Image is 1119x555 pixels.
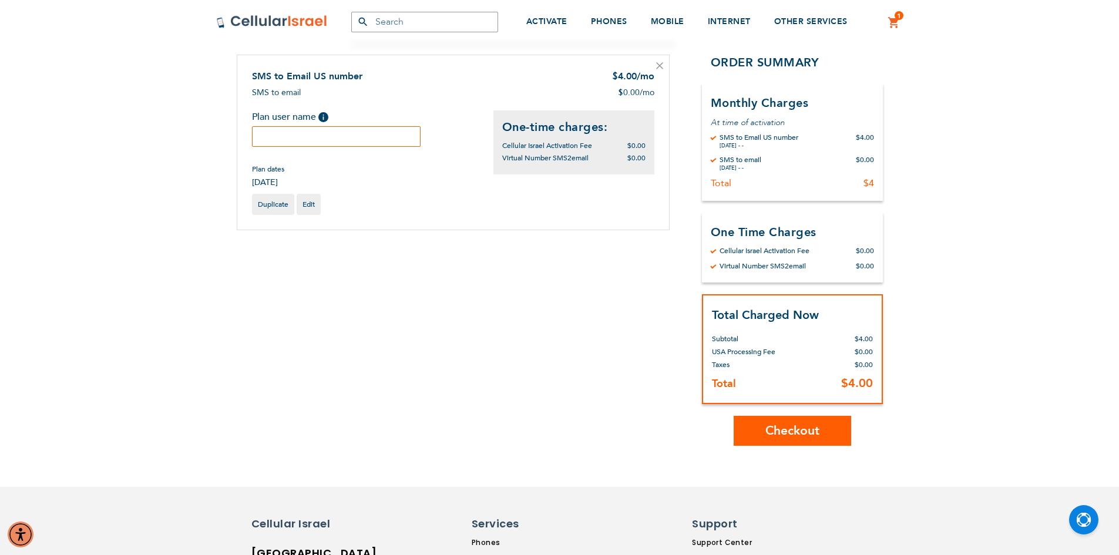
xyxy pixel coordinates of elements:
a: Phones [472,537,579,548]
a: Duplicate [252,194,294,215]
h3: Monthly Charges [711,95,874,111]
button: Checkout [734,416,851,446]
strong: Total [712,376,736,391]
div: $0.00 [856,261,874,271]
div: $0.00 [856,246,874,255]
a: Edit [297,194,321,215]
span: Help [318,112,328,122]
span: [DATE] [252,177,284,188]
th: Taxes [712,358,819,371]
div: SMS to Email US number [720,133,798,142]
span: $4.00 [841,375,873,391]
span: Edit [303,200,315,209]
span: Virtual Number SMS2email [502,153,589,163]
div: [DATE] - - [720,164,761,171]
span: OTHER SERVICES [774,16,848,27]
span: Checkout [765,422,819,439]
div: Accessibility Menu [8,522,33,547]
span: Duplicate [258,200,288,209]
span: INTERNET [708,16,751,27]
a: 1 [888,16,900,30]
div: 4.00 [612,70,654,84]
h2: One-time charges: [502,119,646,135]
div: $4 [863,177,874,189]
p: At time of activation [711,117,874,128]
div: 0.00 [618,87,654,99]
span: Plan user name [252,110,316,123]
span: /mo [640,87,654,99]
span: ACTIVATE [526,16,567,27]
div: SMS to email [720,155,761,164]
span: $4.00 [855,334,873,344]
h6: Cellular Israel [251,516,351,532]
span: Plan dates [252,164,284,174]
span: $0.00 [855,360,873,369]
span: /mo [637,70,654,83]
div: $4.00 [856,133,874,149]
span: MOBILE [651,16,684,27]
span: $0.00 [627,141,646,150]
div: Total [711,177,731,189]
span: $ [618,87,623,99]
span: $ [612,70,618,84]
span: $0.00 [627,153,646,163]
span: SMS to email [252,87,301,98]
div: $0.00 [856,155,874,171]
div: [DATE] - - [720,142,798,149]
a: Support Center [692,537,769,548]
a: SMS to Email US number [252,70,362,83]
span: PHONES [591,16,627,27]
h2: Order Summary [702,55,883,72]
th: Subtotal [712,324,819,345]
span: Cellular Israel Activation Fee [502,141,592,150]
div: Virtual Number SMS2email [720,261,806,271]
span: $0.00 [855,347,873,356]
strong: Total Charged Now [712,307,819,323]
div: Cellular Israel Activation Fee [720,246,809,255]
h6: Services [472,516,572,532]
span: USA Processing Fee [712,347,775,356]
span: 1 [897,11,901,21]
input: Search [351,12,498,32]
h6: Support [692,516,762,532]
img: Cellular Israel Logo [216,15,328,29]
h3: One Time Charges [711,224,874,240]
